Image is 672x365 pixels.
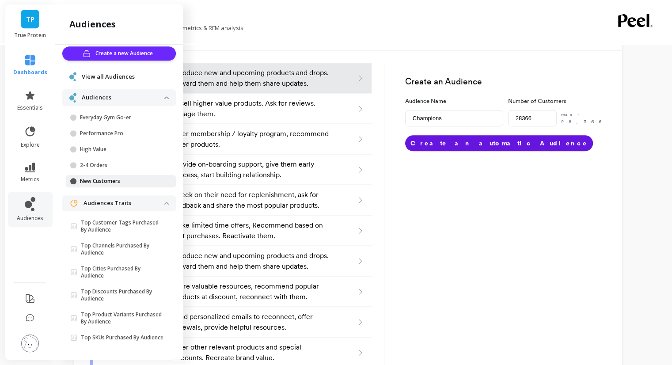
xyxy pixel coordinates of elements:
[17,104,43,111] span: essentials
[82,72,169,81] a: View all Audiences
[172,281,330,302] p: Share valuable resources, recommend popular products at discount, reconnect with them.
[95,49,156,58] span: Create a new Audience
[69,18,116,30] h2: audiences
[21,176,39,183] span: metrics
[21,335,39,352] img: profile picture
[172,190,330,211] p: Check on their need for replenishment, ask for feedback and share the most popular products.
[21,141,40,148] span: explore
[172,312,330,333] p: Send personalized emails to reconnect, offer renewals, provide helpful resources.
[172,98,330,119] p: Upsell higher value products. Ask for reviews. Engage them.
[508,97,606,106] label: Number of Customers
[80,114,164,121] p: Everyday Gym Go-er
[26,14,34,24] span: TP
[172,342,330,363] p: Offer other relevant products and special discounts. Recreate brand value.
[80,146,164,153] p: High Value
[172,68,330,89] p: Introduce new and upcoming products and drops. Reward them and help them share updates.
[14,32,46,39] p: True Protein
[81,288,164,302] p: Top Discounts Purchased By Audience
[81,242,164,256] p: Top Channels Purchased By Audience
[405,76,606,88] h3: Create an Audience
[172,220,330,241] p: Make limited time offers, Recommend based on past purchases. Reactivate them.
[80,162,164,169] p: 2-4 Orders
[84,199,164,208] p: Audiences Traits
[81,311,164,325] p: Top Product Variants Purchased By Audience
[561,111,606,125] p: max: 28,366
[81,265,164,279] p: Top Cities Purchased By Audience
[80,178,164,185] p: New Customers
[405,135,593,151] button: Create an automatic Audience
[69,93,76,102] img: navigation item icon
[172,159,330,180] p: Provide on-boarding support, give them early success, start building relationship.
[17,215,43,222] span: audiences
[62,46,176,61] button: Create a new Audience
[13,69,47,76] span: dashboards
[69,199,78,208] img: navigation item icon
[172,251,330,272] p: Introduce new and upcoming products and drops. Reward them and help them share updates.
[164,96,169,99] img: down caret icon
[164,202,169,205] img: down caret icon
[405,97,503,106] label: Audience Name
[80,130,164,137] p: Performance Pro
[82,93,164,102] p: Audiences
[82,72,135,81] span: View all Audiences
[172,129,330,150] p: Offer membership / loyalty program, recommend other products.
[81,334,163,341] p: Top SKUs Purchased By Audience
[81,219,164,233] p: Top Customer Tags Purchased By Audience
[405,110,503,126] input: e.g. Black friday
[508,110,557,126] input: e.g. 500
[69,72,76,81] img: navigation item icon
